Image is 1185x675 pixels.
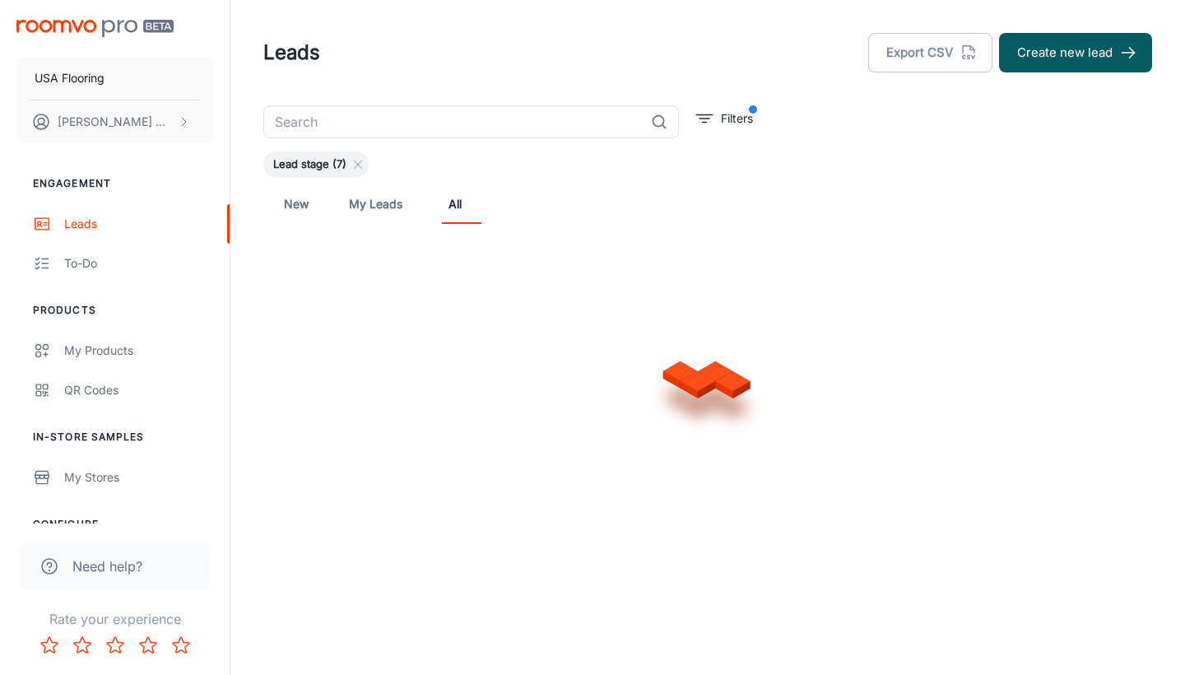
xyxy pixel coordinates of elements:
[349,184,402,224] a: My Leads
[64,381,213,399] div: QR Codes
[263,156,356,173] span: Lead stage (7)
[435,184,475,224] a: All
[868,33,992,72] button: Export CSV
[263,151,369,178] div: Lead stage (7)
[13,609,216,629] p: Rate your experience
[72,556,142,576] span: Need help?
[64,342,213,360] div: My Products
[64,215,213,233] div: Leads
[263,38,320,67] h1: Leads
[721,109,753,128] p: Filters
[64,468,213,486] div: My Stores
[276,184,316,224] a: New
[35,69,105,87] p: USA Flooring
[692,105,757,132] button: filter
[16,20,174,37] img: Roomvo PRO Beta
[58,113,174,131] p: [PERSON_NAME] Worthington
[16,100,213,143] button: [PERSON_NAME] Worthington
[999,33,1152,72] button: Create new lead
[263,105,644,138] input: Search
[16,57,213,100] button: USA Flooring
[64,254,213,272] div: To-do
